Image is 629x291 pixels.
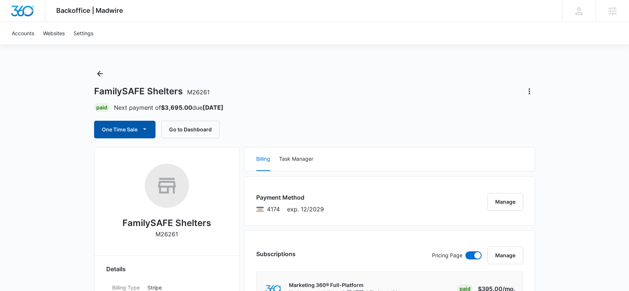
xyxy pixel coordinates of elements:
p: M26261 [156,230,178,239]
div: Paid [94,103,110,112]
button: One Time Sale [94,121,156,138]
span: M26261 [187,88,210,96]
button: Manage [487,247,523,264]
button: Billing [256,148,270,171]
a: Accounts [7,22,39,44]
p: Next payment of due [114,103,224,112]
span: Backoffice | Madwire [56,7,123,14]
h3: Payment Method [256,193,324,202]
p: Marketing 360® Full-Platform [289,281,400,289]
h2: FamilySAFE Shelters [122,217,211,230]
strong: [DATE] [203,104,224,111]
button: Back [94,68,106,80]
h3: Subscriptions [256,250,296,258]
span: Visa ending with [267,205,280,214]
strong: $3,695.00 [161,104,192,111]
a: Websites [39,22,69,44]
a: Settings [69,22,98,44]
button: Task Manager [279,148,313,171]
p: Pricing Page [432,251,462,259]
button: Actions [523,86,535,97]
button: Go to Dashboard [161,121,219,138]
h1: FamilySAFE Shelters [94,86,210,97]
button: Manage [487,193,523,211]
span: exp. 12/2029 [287,205,324,214]
span: Details [106,265,126,273]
